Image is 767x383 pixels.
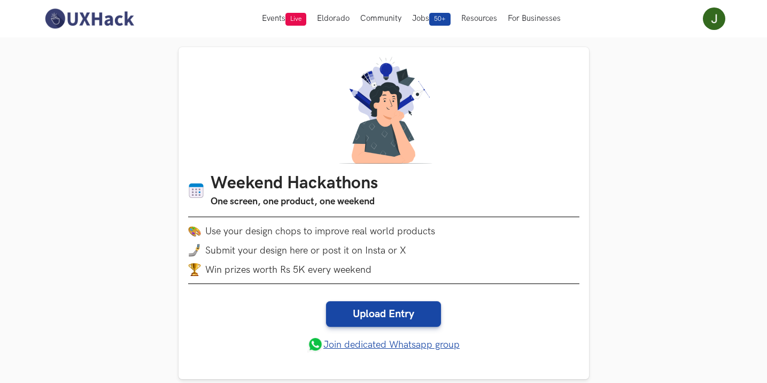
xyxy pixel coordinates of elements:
a: Upload Entry [326,301,441,327]
img: palette.png [188,225,201,238]
img: mobile-in-hand.png [188,244,201,257]
span: Live [285,13,306,26]
img: Calendar icon [188,182,204,199]
img: A designer thinking [332,57,435,164]
a: Join dedicated Whatsapp group [307,336,460,353]
img: Your profile pic [703,7,725,30]
span: 50+ [429,13,451,26]
img: trophy.png [188,263,201,276]
img: whatsapp.png [307,336,323,353]
span: Submit your design here or post it on Insta or X [205,245,406,256]
h3: One screen, one product, one weekend [211,194,378,209]
h1: Weekend Hackathons [211,173,378,194]
li: Use your design chops to improve real world products [188,225,579,238]
img: UXHack-logo.png [42,7,137,30]
li: Win prizes worth Rs 5K every weekend [188,263,579,276]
